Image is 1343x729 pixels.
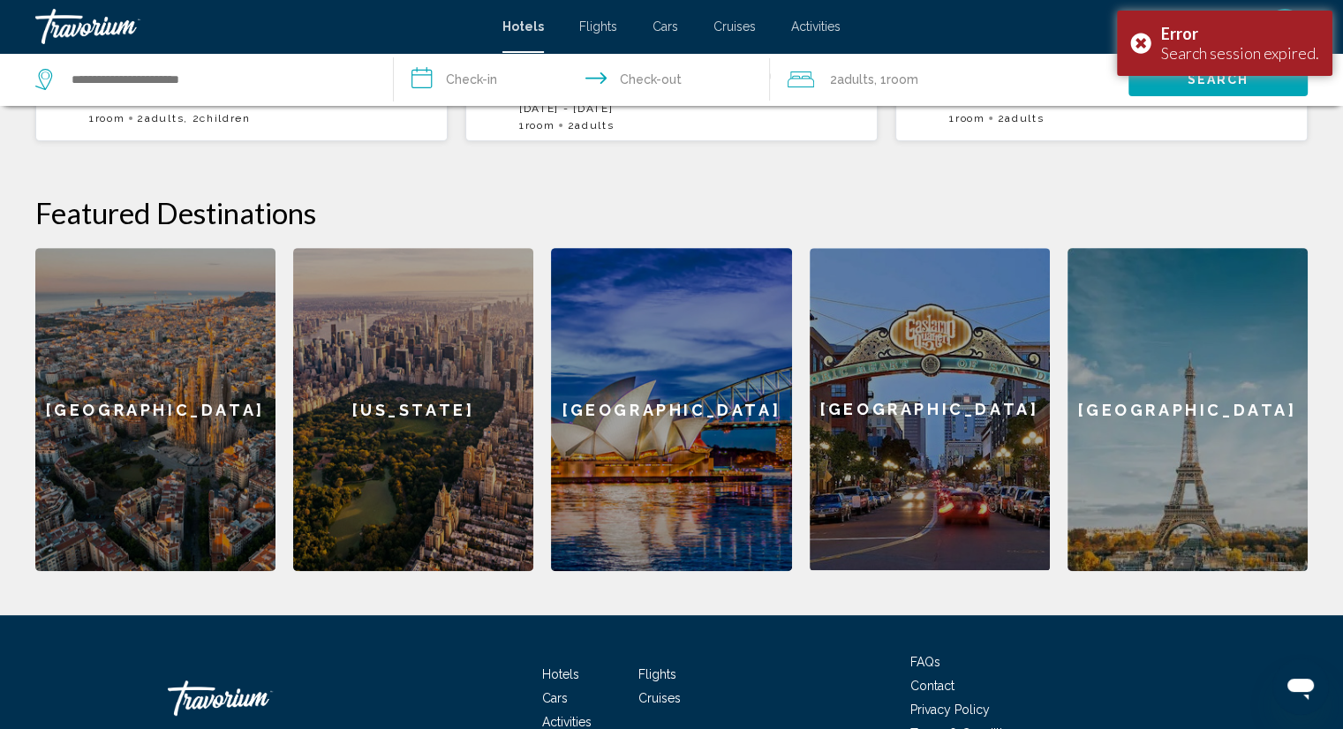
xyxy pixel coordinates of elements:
[1161,43,1319,63] div: Search session expired.
[949,112,985,124] span: 1
[638,667,676,681] a: Flights
[200,112,250,124] span: Children
[1262,8,1308,45] button: User Menu
[1128,63,1308,95] button: Search
[89,112,124,124] span: 1
[502,19,544,34] a: Hotels
[1272,658,1329,715] iframe: Button to launch messaging window
[638,691,681,705] a: Cruises
[525,119,555,132] span: Room
[575,119,614,132] span: Adults
[910,655,940,669] a: FAQs
[997,112,1044,124] span: 2
[910,703,990,717] a: Privacy Policy
[830,67,874,92] span: 2
[579,19,617,34] a: Flights
[137,112,184,124] span: 2
[542,667,579,681] a: Hotels
[713,19,756,34] a: Cruises
[567,119,614,132] span: 2
[887,72,918,86] span: Room
[542,715,592,729] a: Activities
[542,691,568,705] a: Cars
[837,72,874,86] span: Adults
[184,112,251,124] span: , 2
[293,248,533,571] a: [US_STATE]
[35,195,1308,230] h2: Featured Destinations
[810,248,1050,570] div: [GEOGRAPHIC_DATA]
[519,119,555,132] span: 1
[95,112,125,124] span: Room
[791,19,841,34] a: Activities
[35,248,275,571] a: [GEOGRAPHIC_DATA]
[145,112,184,124] span: Adults
[874,67,918,92] span: , 1
[394,53,770,106] button: Check in and out dates
[1188,73,1249,87] span: Search
[1161,24,1319,43] div: Error
[910,679,954,693] a: Contact
[810,248,1050,571] a: [GEOGRAPHIC_DATA]
[1068,248,1308,571] a: [GEOGRAPHIC_DATA]
[35,9,485,44] a: Travorium
[770,53,1128,106] button: Travelers: 2 adults, 0 children
[168,672,344,725] a: Travorium
[1005,112,1044,124] span: Adults
[653,19,678,34] a: Cars
[955,112,985,124] span: Room
[551,248,791,571] a: [GEOGRAPHIC_DATA]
